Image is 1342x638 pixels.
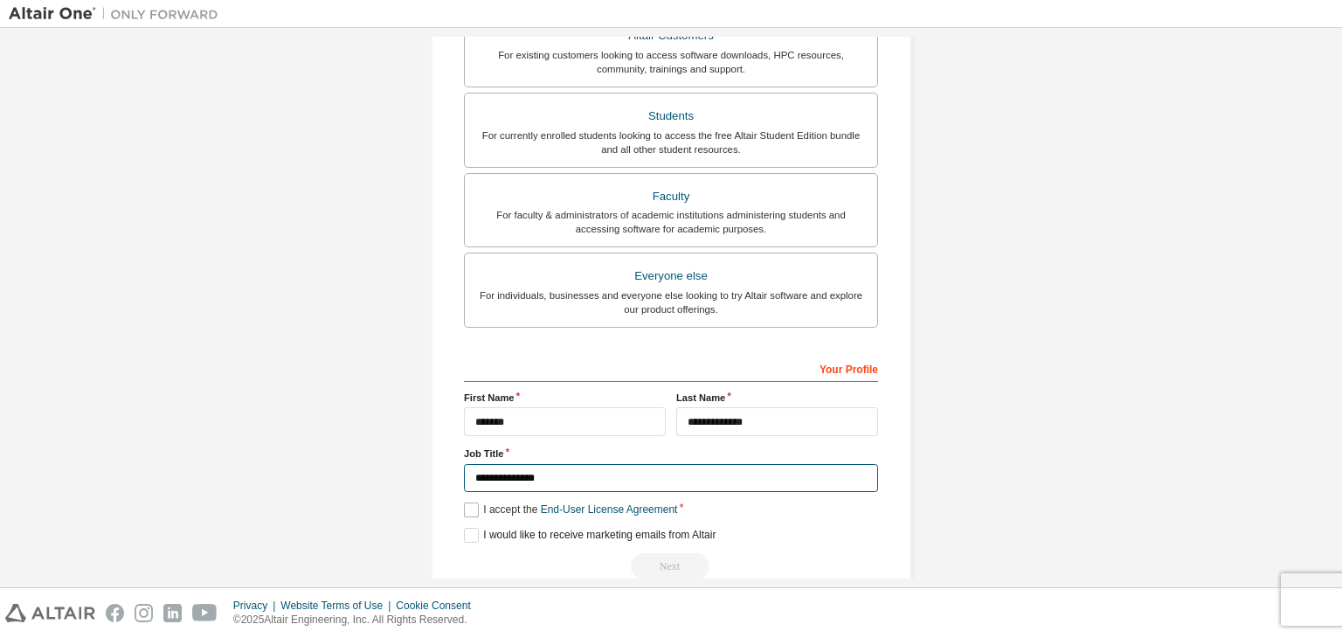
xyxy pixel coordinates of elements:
img: Altair One [9,5,227,23]
img: altair_logo.svg [5,604,95,622]
div: Students [475,104,867,128]
div: Your Profile [464,354,878,382]
div: Cookie Consent [396,599,481,613]
img: youtube.svg [192,604,218,622]
div: Privacy [233,599,280,613]
div: Website Terms of Use [280,599,396,613]
img: linkedin.svg [163,604,182,622]
label: Job Title [464,447,878,461]
img: instagram.svg [135,604,153,622]
label: First Name [464,391,666,405]
div: Faculty [475,184,867,209]
div: For faculty & administrators of academic institutions administering students and accessing softwa... [475,208,867,236]
div: Read and acccept EULA to continue [464,553,878,579]
div: For currently enrolled students looking to access the free Altair Student Edition bundle and all ... [475,128,867,156]
div: Everyone else [475,264,867,288]
label: I accept the [464,503,677,517]
label: I would like to receive marketing emails from Altair [464,528,716,543]
label: Last Name [676,391,878,405]
div: For individuals, businesses and everyone else looking to try Altair software and explore our prod... [475,288,867,316]
div: For existing customers looking to access software downloads, HPC resources, community, trainings ... [475,48,867,76]
img: facebook.svg [106,604,124,622]
p: © 2025 Altair Engineering, Inc. All Rights Reserved. [233,613,481,628]
a: End-User License Agreement [541,503,678,516]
